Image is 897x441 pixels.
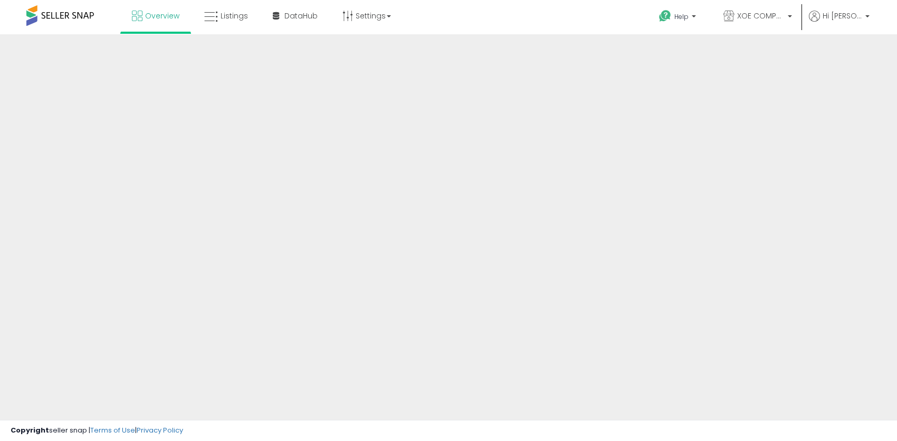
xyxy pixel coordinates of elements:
[221,11,248,21] span: Listings
[90,425,135,435] a: Terms of Use
[809,11,870,34] a: Hi [PERSON_NAME]
[11,425,49,435] strong: Copyright
[651,2,707,34] a: Help
[284,11,318,21] span: DataHub
[674,12,689,21] span: Help
[823,11,862,21] span: Hi [PERSON_NAME]
[659,9,672,23] i: Get Help
[145,11,179,21] span: Overview
[11,426,183,436] div: seller snap | |
[137,425,183,435] a: Privacy Policy
[737,11,785,21] span: XOE COMPANY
